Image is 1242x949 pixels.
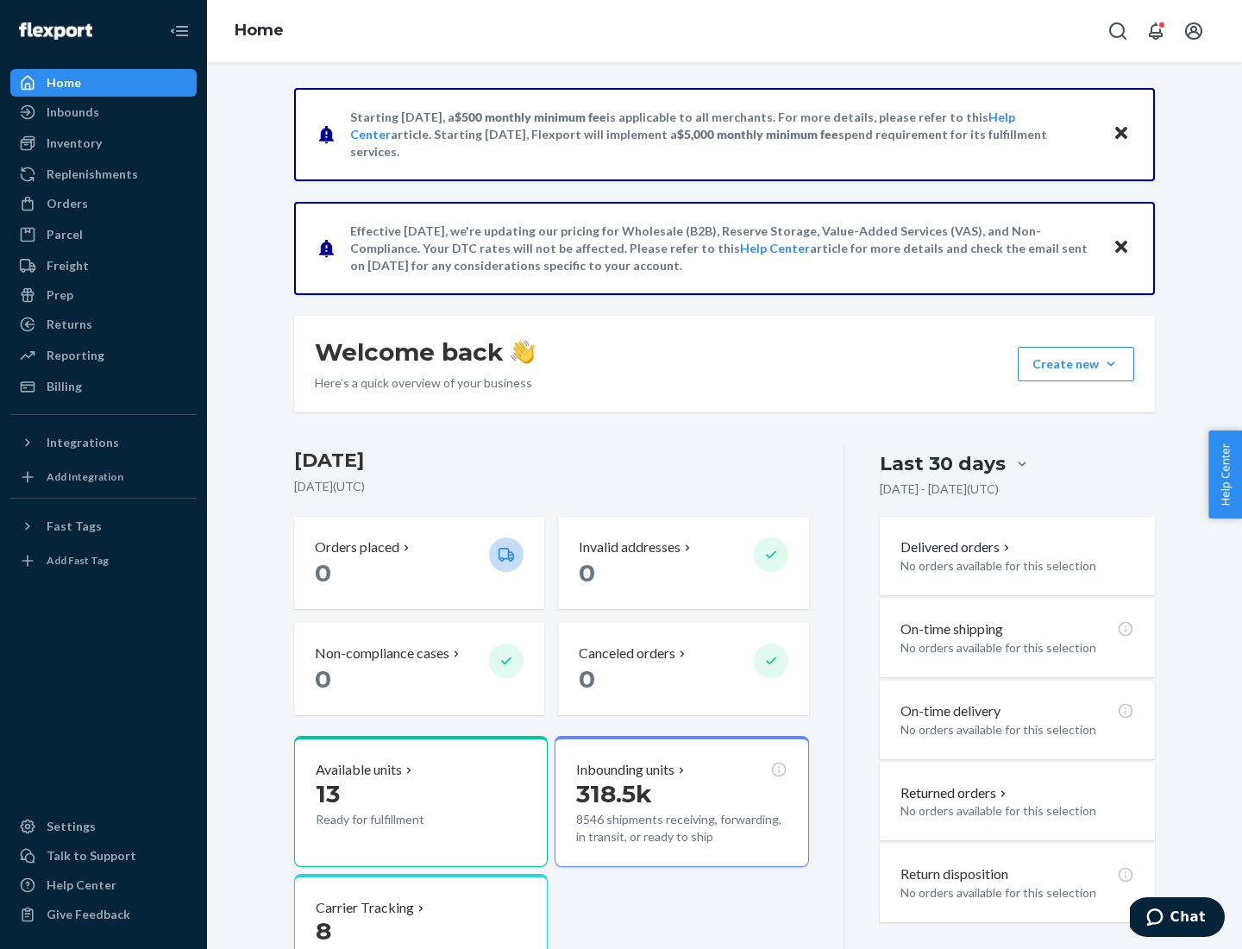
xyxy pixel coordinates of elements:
a: Inventory [10,129,197,157]
div: Add Fast Tag [47,553,109,568]
a: Parcel [10,221,197,248]
button: Create new [1018,347,1134,381]
p: Orders placed [315,537,399,557]
div: Help Center [47,877,116,894]
p: [DATE] - [DATE] ( UTC ) [880,481,999,498]
p: No orders available for this selection [900,639,1134,657]
button: Open account menu [1176,14,1211,48]
div: Home [47,74,81,91]
span: $500 monthly minimum fee [455,110,606,124]
a: Help Center [740,241,810,255]
button: Delivered orders [900,537,1013,557]
span: 0 [579,558,595,588]
button: Close Navigation [162,14,197,48]
button: Give Feedback [10,901,197,928]
span: 13 [316,779,340,808]
div: Billing [47,378,82,395]
img: Flexport logo [19,22,92,40]
p: Inbounding units [576,760,674,780]
a: Add Integration [10,463,197,491]
div: Integrations [47,434,119,451]
button: Open Search Box [1101,14,1135,48]
p: On-time delivery [900,701,1000,721]
button: Talk to Support [10,842,197,870]
button: Close [1110,122,1132,147]
a: Replenishments [10,160,197,188]
button: Inbounding units318.5k8546 shipments receiving, forwarding, in transit, or ready to ship [555,736,808,867]
a: Help Center [10,871,197,899]
a: Billing [10,373,197,400]
button: Open notifications [1138,14,1173,48]
p: Starting [DATE], a is applicable to all merchants. For more details, please refer to this article... [350,109,1096,160]
a: Inbounds [10,98,197,126]
button: Non-compliance cases 0 [294,623,544,715]
p: Available units [316,760,402,780]
div: Talk to Support [47,847,136,864]
p: Return disposition [900,864,1008,884]
p: No orders available for this selection [900,884,1134,902]
p: On-time shipping [900,619,1003,639]
div: Give Feedback [47,906,130,923]
p: Effective [DATE], we're updating our pricing for Wholesale (B2B), Reserve Storage, Value-Added Se... [350,223,1096,274]
span: 8 [316,916,331,946]
a: Returns [10,311,197,338]
button: Invalid addresses 0 [558,517,808,609]
p: No orders available for this selection [900,557,1134,575]
button: Orders placed 0 [294,517,544,609]
div: Add Integration [47,469,123,484]
span: 0 [315,558,331,588]
span: 318.5k [576,779,652,808]
button: Close [1110,236,1132,261]
button: Help Center [1208,431,1242,518]
span: 0 [315,664,331,694]
a: Home [10,69,197,97]
p: [DATE] ( UTC ) [294,478,809,495]
img: hand-wave emoji [511,340,535,364]
span: 0 [579,664,595,694]
h1: Welcome back [315,336,535,368]
div: Settings [47,818,96,835]
a: Orders [10,190,197,217]
div: Returns [47,316,92,333]
div: Prep [47,286,73,304]
ol: breadcrumbs [221,6,298,56]
a: Prep [10,281,197,309]
div: Reporting [47,347,104,364]
iframe: Opens a widget where you can chat to one of our agents [1130,897,1225,940]
button: Returned orders [900,783,1010,803]
div: Parcel [47,226,83,243]
p: Here’s a quick overview of your business [315,374,535,392]
h3: [DATE] [294,447,809,474]
p: No orders available for this selection [900,721,1134,738]
div: Inventory [47,135,102,152]
a: Home [235,21,284,40]
a: Settings [10,813,197,840]
p: Non-compliance cases [315,644,449,663]
button: Canceled orders 0 [558,623,808,715]
a: Reporting [10,342,197,369]
div: Fast Tags [47,518,102,535]
span: $5,000 monthly minimum fee [677,127,838,141]
p: Ready for fulfillment [316,811,475,828]
p: 8546 shipments receiving, forwarding, in transit, or ready to ship [576,811,787,845]
div: Replenishments [47,166,138,183]
p: Invalid addresses [579,537,681,557]
div: Last 30 days [880,450,1006,477]
div: Inbounds [47,104,99,121]
p: No orders available for this selection [900,802,1134,820]
a: Freight [10,252,197,280]
button: Available units13Ready for fulfillment [294,736,548,867]
p: Carrier Tracking [316,898,414,918]
div: Freight [47,257,89,274]
button: Fast Tags [10,512,197,540]
div: Orders [47,195,88,212]
button: Integrations [10,429,197,456]
a: Add Fast Tag [10,547,197,575]
p: Canceled orders [579,644,675,663]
